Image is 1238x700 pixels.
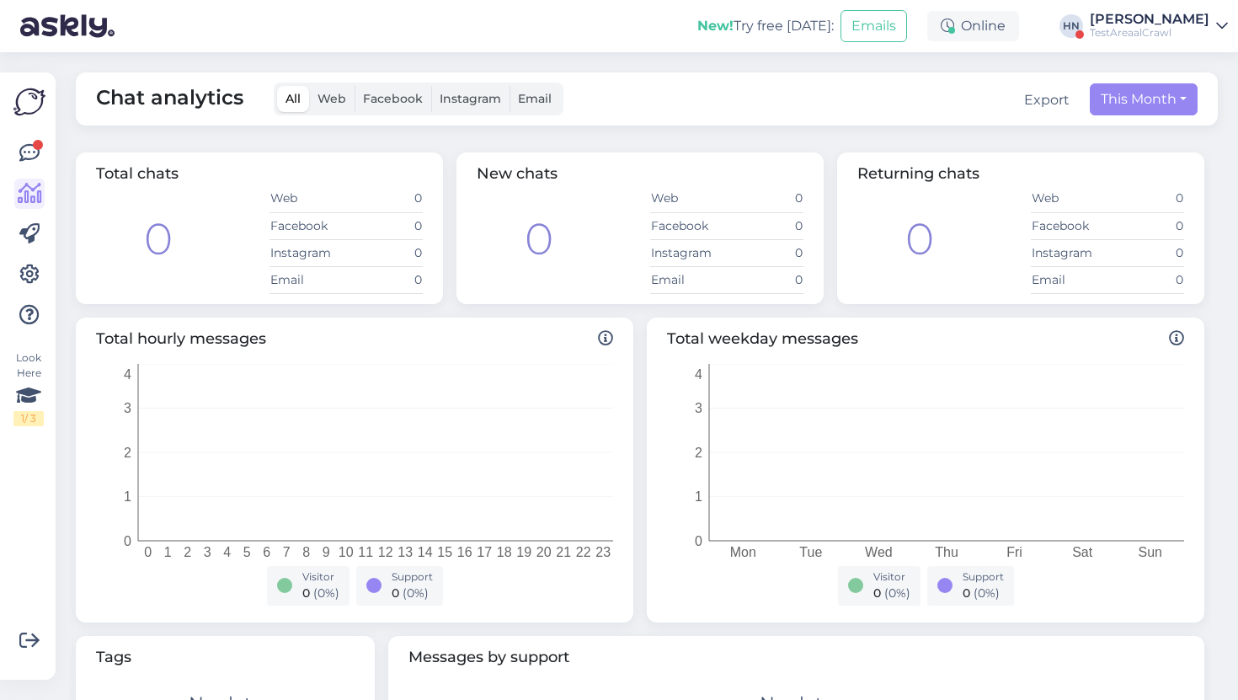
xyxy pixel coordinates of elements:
span: Web [318,91,346,106]
tspan: Thu [935,545,958,559]
button: Emails [840,10,907,42]
tspan: 11 [358,545,373,559]
td: Web [1031,185,1107,212]
tspan: 20 [536,545,552,559]
div: Try free [DATE]: [697,16,834,36]
td: 0 [1107,212,1184,239]
div: Visitor [873,569,910,585]
span: 0 [963,585,970,601]
span: Email [518,91,552,106]
tspan: 2 [695,445,702,459]
tspan: 4 [124,366,131,381]
div: 0 [525,206,553,272]
div: TestAreaalCrawl [1090,26,1209,40]
tspan: 6 [263,545,270,559]
span: Returning chats [857,164,979,183]
span: 0 [302,585,310,601]
div: 0 [144,206,173,272]
tspan: 4 [223,545,231,559]
span: Facebook [363,91,423,106]
span: Instagram [440,91,501,106]
tspan: 5 [243,545,251,559]
tspan: 1 [164,545,172,559]
tspan: 7 [283,545,291,559]
div: Look Here [13,350,44,426]
tspan: 19 [516,545,531,559]
span: Messages by support [408,646,1184,669]
button: This Month [1090,83,1198,115]
tspan: 1 [695,489,702,504]
tspan: Sat [1072,545,1093,559]
tspan: 23 [595,545,611,559]
span: ( 0 %) [313,585,339,601]
tspan: 17 [477,545,492,559]
tspan: 12 [378,545,393,559]
td: Instagram [1031,239,1107,266]
span: ( 0 %) [884,585,910,601]
tspan: 2 [184,545,191,559]
tspan: 3 [124,401,131,415]
button: Export [1024,90,1070,110]
span: ( 0 %) [974,585,1000,601]
tspan: 2 [124,445,131,459]
span: Total weekday messages [667,328,1184,350]
tspan: 18 [497,545,512,559]
div: Support [392,569,433,585]
div: [PERSON_NAME] [1090,13,1209,26]
td: Email [269,266,346,293]
td: 0 [727,266,803,293]
span: Tags [96,646,355,669]
a: [PERSON_NAME]TestAreaalCrawl [1090,13,1228,40]
tspan: Mon [730,545,756,559]
tspan: 0 [144,545,152,559]
tspan: Sun [1138,545,1161,559]
tspan: 8 [302,545,310,559]
tspan: 0 [124,533,131,548]
td: 0 [1107,185,1184,212]
div: Online [927,11,1019,41]
tspan: 14 [418,545,433,559]
td: Facebook [1031,212,1107,239]
tspan: Wed [865,545,893,559]
td: 0 [727,239,803,266]
div: 0 [905,206,934,272]
span: ( 0 %) [403,585,429,601]
td: Web [650,185,727,212]
span: 0 [392,585,399,601]
tspan: Tue [799,545,822,559]
td: 0 [346,185,423,212]
div: HN [1059,14,1083,38]
div: Support [963,569,1004,585]
td: Instagram [650,239,727,266]
span: All [285,91,301,106]
tspan: 16 [457,545,472,559]
tspan: 9 [323,545,330,559]
tspan: 10 [339,545,354,559]
span: Total hourly messages [96,328,613,350]
div: Visitor [302,569,339,585]
td: Facebook [650,212,727,239]
tspan: 3 [695,401,702,415]
td: 0 [346,266,423,293]
tspan: 4 [695,366,702,381]
b: New! [697,18,734,34]
td: 0 [1107,266,1184,293]
td: Email [1031,266,1107,293]
td: 0 [727,212,803,239]
span: New chats [477,164,558,183]
div: 1 / 3 [13,411,44,426]
td: Web [269,185,346,212]
tspan: Fri [1006,545,1022,559]
td: 0 [727,185,803,212]
tspan: 0 [695,533,702,548]
tspan: 3 [204,545,211,559]
td: 0 [346,239,423,266]
tspan: 15 [437,545,452,559]
tspan: 1 [124,489,131,504]
td: 0 [1107,239,1184,266]
tspan: 21 [556,545,571,559]
tspan: 13 [398,545,413,559]
tspan: 22 [576,545,591,559]
span: 0 [873,585,881,601]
